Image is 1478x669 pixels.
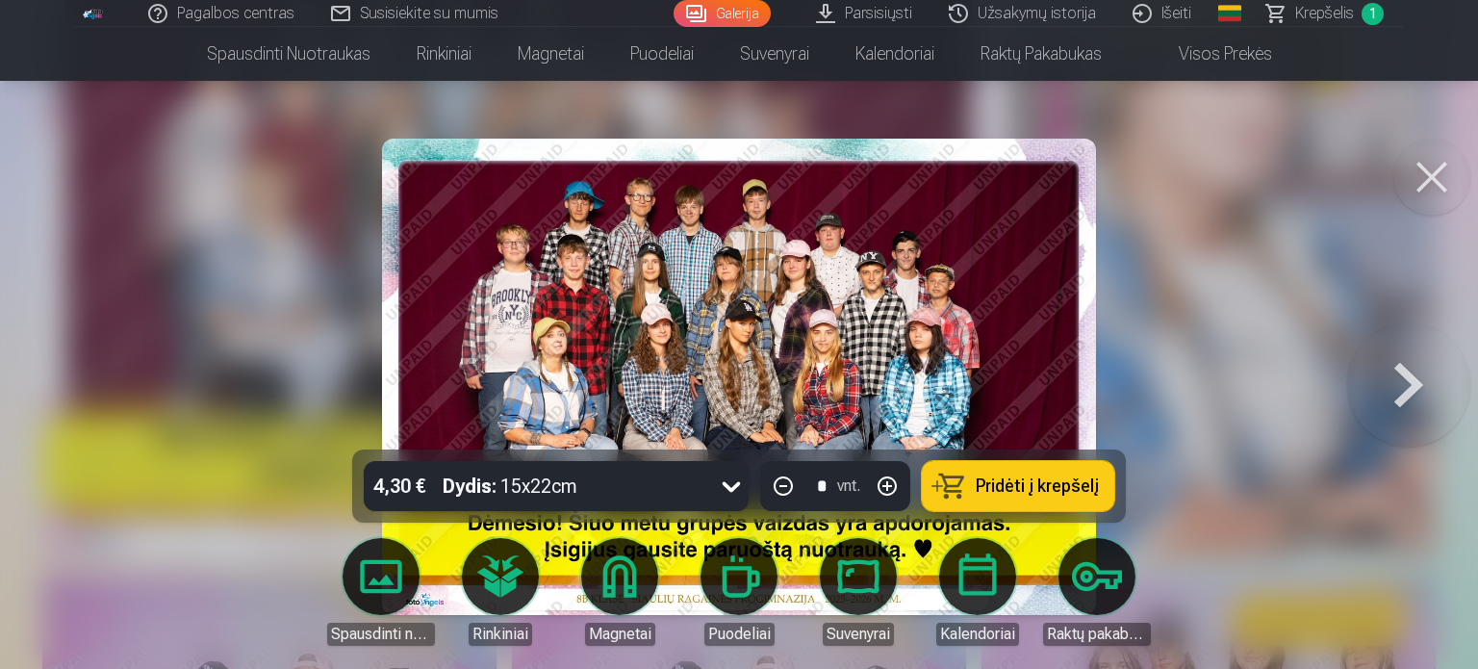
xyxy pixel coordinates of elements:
[1295,2,1354,25] span: Krepšelis
[717,27,832,81] a: Suvenyrai
[936,623,1019,646] div: Kalendoriai
[446,538,554,646] a: Rinkiniai
[469,623,532,646] div: Rinkiniai
[1362,3,1384,25] span: 1
[607,27,717,81] a: Puodeliai
[495,27,607,81] a: Magnetai
[83,8,104,19] img: /fa2
[184,27,394,81] a: Spausdinti nuotraukas
[976,477,1099,495] span: Pridėti į krepšelį
[823,623,894,646] div: Suvenyrai
[837,475,860,498] div: vnt.
[922,461,1114,511] button: Pridėti į krepšelį
[327,538,435,646] a: Spausdinti nuotraukas
[804,538,912,646] a: Suvenyrai
[704,623,775,646] div: Puodeliai
[364,461,435,511] div: 4,30 €
[566,538,674,646] a: Magnetai
[394,27,495,81] a: Rinkiniai
[685,538,793,646] a: Puodeliai
[443,461,577,511] div: 15x22cm
[1043,623,1151,646] div: Raktų pakabukas
[832,27,957,81] a: Kalendoriai
[585,623,655,646] div: Magnetai
[957,27,1125,81] a: Raktų pakabukas
[327,623,435,646] div: Spausdinti nuotraukas
[1043,538,1151,646] a: Raktų pakabukas
[1125,27,1295,81] a: Visos prekės
[924,538,1032,646] a: Kalendoriai
[443,473,497,500] strong: Dydis :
